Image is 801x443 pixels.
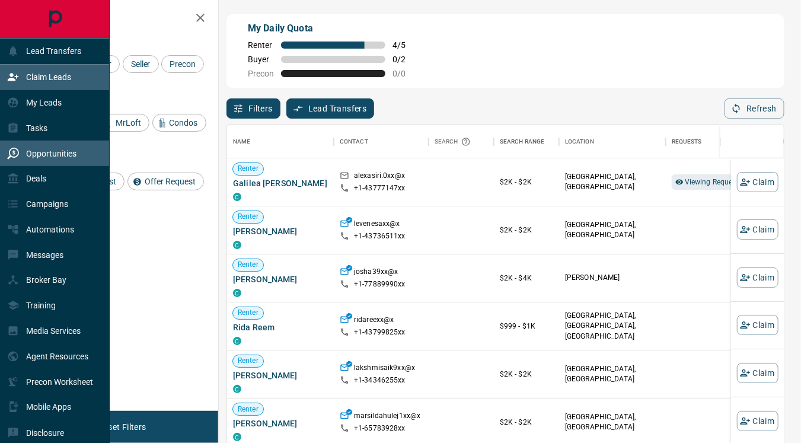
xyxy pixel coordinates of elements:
[354,423,406,434] p: +1- 65783928xx
[354,219,400,231] p: levenesaxx@x
[248,55,274,64] span: Buyer
[233,273,328,285] span: [PERSON_NAME]
[233,177,328,189] span: Galilea [PERSON_NAME]
[90,417,154,437] button: Reset Filters
[248,21,419,36] p: My Daily Quota
[233,164,263,174] span: Renter
[233,385,241,393] div: condos.ca
[354,375,406,385] p: +1- 34346255xx
[565,412,660,432] p: [GEOGRAPHIC_DATA], [GEOGRAPHIC_DATA]
[354,231,406,241] p: +1- 43736511xx
[165,59,200,69] span: Precon
[141,177,200,186] span: Offer Request
[233,369,328,381] span: [PERSON_NAME]
[737,315,778,335] button: Claim
[559,125,666,158] div: Location
[565,220,660,240] p: [GEOGRAPHIC_DATA], [GEOGRAPHIC_DATA]
[354,267,398,279] p: josha39xx@x
[38,12,206,26] h2: Filters
[737,411,778,431] button: Claim
[354,363,415,375] p: lakshmisaik9xx@x
[233,225,328,237] span: [PERSON_NAME]
[98,114,149,132] div: MrLoft
[233,193,241,201] div: condos.ca
[233,125,251,158] div: Name
[500,417,553,428] p: $2K - $2K
[233,241,241,249] div: condos.ca
[233,433,241,441] div: condos.ca
[737,267,778,288] button: Claim
[500,125,545,158] div: Search Range
[737,219,778,240] button: Claim
[354,171,405,183] p: alexasiri.0xx@x
[340,125,368,158] div: Contact
[354,183,406,193] p: +1- 43777147xx
[152,114,206,132] div: Condos
[565,172,660,192] p: [GEOGRAPHIC_DATA], [GEOGRAPHIC_DATA]
[354,411,420,423] p: marsildahulej1xx@x
[233,417,328,429] span: [PERSON_NAME]
[233,337,241,345] div: condos.ca
[500,177,553,187] p: $2K - $2K
[672,125,702,158] div: Requests
[248,69,274,78] span: Precon
[500,321,553,332] p: $999 - $1K
[392,40,419,50] span: 4 / 5
[666,125,773,158] div: Requests
[233,289,241,297] div: condos.ca
[127,173,204,190] div: Offer Request
[565,311,660,341] p: [GEOGRAPHIC_DATA], [GEOGRAPHIC_DATA], [GEOGRAPHIC_DATA]
[248,40,274,50] span: Renter
[123,55,159,73] div: Seller
[127,59,155,69] span: Seller
[500,369,553,380] p: $2K - $2K
[392,69,419,78] span: 0 / 0
[233,356,263,366] span: Renter
[233,404,263,415] span: Renter
[392,55,419,64] span: 0 / 2
[565,125,594,158] div: Location
[685,178,750,186] span: Viewing Request
[737,172,778,192] button: Claim
[354,327,406,337] p: +1- 43799825xx
[227,125,334,158] div: Name
[226,98,280,119] button: Filters
[354,315,394,327] p: ridareexx@x
[233,308,263,318] span: Renter
[286,98,375,119] button: Lead Transfers
[500,273,553,283] p: $2K - $4K
[354,279,406,289] p: +1- 77889990xx
[165,118,202,128] span: Condos
[161,55,204,73] div: Precon
[737,363,778,383] button: Claim
[435,125,474,158] div: Search
[233,321,328,333] span: Rida Reem
[565,273,660,283] p: [PERSON_NAME]
[233,212,263,222] span: Renter
[725,98,784,119] button: Refresh
[672,174,754,190] div: Viewing Request (2)
[233,260,263,270] span: Renter
[334,125,429,158] div: Contact
[565,364,660,384] p: [GEOGRAPHIC_DATA], [GEOGRAPHIC_DATA]
[494,125,559,158] div: Search Range
[111,118,145,128] span: MrLoft
[500,225,553,235] p: $2K - $2K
